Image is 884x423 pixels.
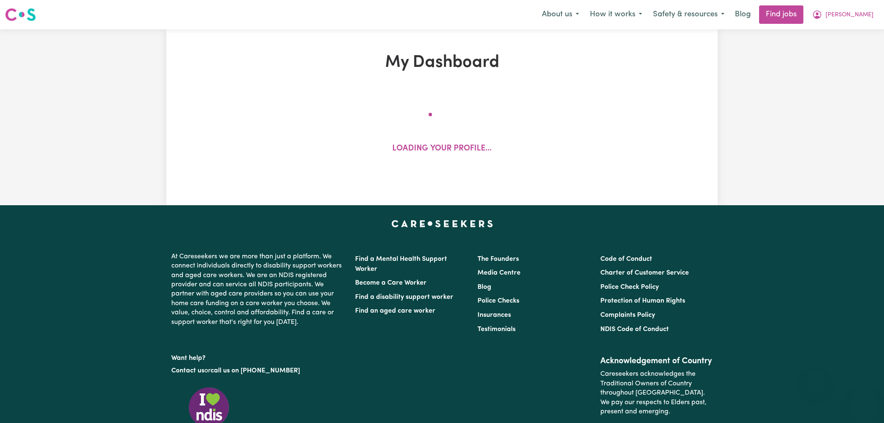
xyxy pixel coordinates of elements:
[392,143,492,155] p: Loading your profile...
[600,312,655,319] a: Complaints Policy
[807,369,824,386] iframe: Close message
[851,390,877,416] iframe: Button to launch messaging window
[171,249,345,330] p: At Careseekers we are more than just a platform. We connect individuals directly to disability su...
[478,312,511,319] a: Insurances
[600,270,689,276] a: Charter of Customer Service
[478,256,519,262] a: The Founders
[584,6,648,23] button: How it works
[355,256,447,273] a: Find a Mental Health Support Worker
[171,350,345,363] p: Want help?
[391,220,493,227] a: Careseekers home page
[263,53,621,73] h1: My Dashboard
[478,284,491,290] a: Blog
[648,6,730,23] button: Safety & resources
[600,256,652,262] a: Code of Conduct
[211,367,300,374] a: call us on [PHONE_NUMBER]
[600,366,713,420] p: Careseekers acknowledges the Traditional Owners of Country throughout [GEOGRAPHIC_DATA]. We pay o...
[826,10,874,20] span: [PERSON_NAME]
[759,5,803,24] a: Find jobs
[730,5,756,24] a: Blog
[807,6,879,23] button: My Account
[5,5,36,24] a: Careseekers logo
[600,356,713,366] h2: Acknowledgement of Country
[5,7,36,22] img: Careseekers logo
[478,270,521,276] a: Media Centre
[600,326,669,333] a: NDIS Code of Conduct
[171,367,204,374] a: Contact us
[355,280,427,286] a: Become a Care Worker
[600,284,659,290] a: Police Check Policy
[600,298,685,304] a: Protection of Human Rights
[536,6,584,23] button: About us
[355,294,453,301] a: Find a disability support worker
[355,308,435,314] a: Find an aged care worker
[478,326,516,333] a: Testimonials
[478,298,519,304] a: Police Checks
[171,363,345,379] p: or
